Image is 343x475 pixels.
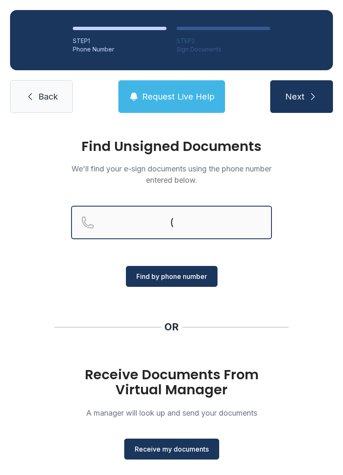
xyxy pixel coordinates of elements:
[73,37,166,45] div: STEP 1
[136,271,207,281] span: Find by phone number
[177,37,270,45] div: STEP 2
[142,91,215,102] span: Request Live Help
[38,91,58,102] span: Back
[71,367,272,397] h1: Receive Documents From Virtual Manager
[285,91,305,102] span: Next
[73,45,166,54] div: Phone Number
[177,45,270,54] div: Sign Documents
[71,140,272,153] h1: Find Unsigned Documents
[71,206,272,239] input: Reservation phone number
[71,163,272,186] p: We'll find your e-sign documents using the phone number entered below.
[135,444,209,454] span: Receive my documents
[164,320,179,334] div: OR
[71,407,272,419] p: A manager will look up and send your documents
